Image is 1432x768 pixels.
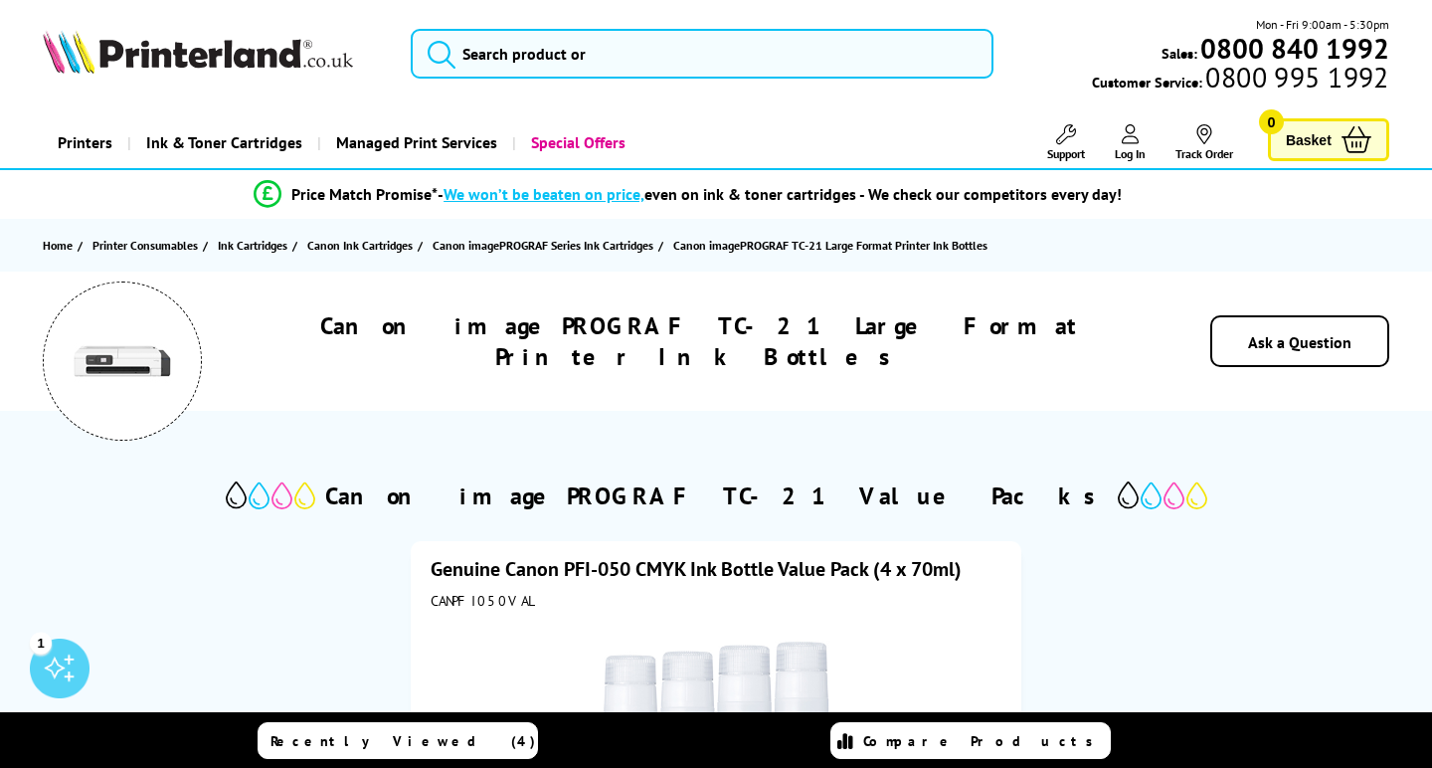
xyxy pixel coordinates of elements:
[1202,68,1388,87] span: 0800 995 1992
[1115,146,1146,161] span: Log In
[1286,126,1332,153] span: Basket
[1259,109,1284,134] span: 0
[1047,124,1085,161] a: Support
[433,235,653,256] span: Canon imagePROGRAF Series Ink Cartridges
[92,235,203,256] a: Printer Consumables
[218,235,292,256] a: Ink Cartridges
[1256,15,1389,34] span: Mon - Fri 9:00am - 5:30pm
[438,184,1122,204] div: - even on ink & toner cartridges - We check our competitors every day!
[1115,124,1146,161] a: Log In
[307,235,418,256] a: Canon Ink Cartridges
[830,722,1111,759] a: Compare Products
[307,235,413,256] span: Canon Ink Cartridges
[444,184,644,204] span: We won’t be beaten on price,
[43,30,353,74] img: Printerland Logo
[43,117,127,168] a: Printers
[270,732,536,750] span: Recently Viewed (4)
[431,556,962,582] a: Genuine Canon PFI-050 CMYK Ink Bottle Value Pack (4 x 70ml)
[1175,124,1233,161] a: Track Order
[291,184,438,204] span: Price Match Promise*
[1197,39,1389,58] a: 0800 840 1992
[1092,68,1388,92] span: Customer Service:
[146,117,302,168] span: Ink & Toner Cartridges
[433,235,658,256] a: Canon imagePROGRAF Series Ink Cartridges
[1200,30,1389,67] b: 0800 840 1992
[256,310,1143,372] h1: Canon imagePROGRAF TC-21 Large Format Printer Ink Bottles
[43,30,386,78] a: Printerland Logo
[673,238,987,253] span: Canon imagePROGRAF TC-21 Large Format Printer Ink Bottles
[92,235,198,256] span: Printer Consumables
[1268,118,1389,161] a: Basket 0
[1047,146,1085,161] span: Support
[1248,332,1351,352] a: Ask a Question
[512,117,640,168] a: Special Offers
[258,722,538,759] a: Recently Viewed (4)
[30,632,52,654] div: 1
[218,235,287,256] span: Ink Cartridges
[43,235,78,256] a: Home
[863,732,1104,750] span: Compare Products
[431,592,1000,610] div: CANPFI050VAL
[317,117,512,168] a: Managed Print Services
[1162,44,1197,63] span: Sales:
[10,177,1365,212] li: modal_Promise
[73,311,172,411] img: Canon imagePROGRAF TC-21 Large Format Printer Ink Bottles
[127,117,317,168] a: Ink & Toner Cartridges
[325,480,1108,511] h2: Canon imagePROGRAF TC-21 Value Packs
[411,29,992,79] input: Search product or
